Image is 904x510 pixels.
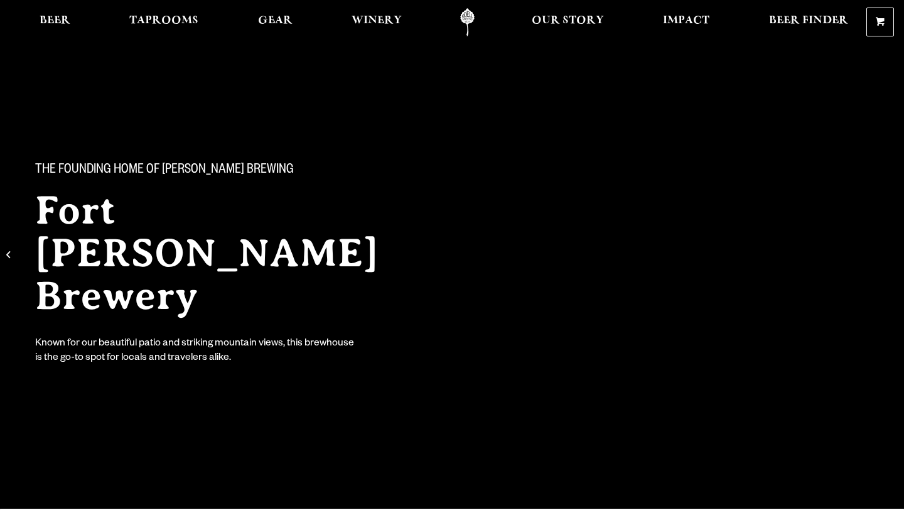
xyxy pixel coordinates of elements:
h2: Fort [PERSON_NAME] Brewery [35,189,427,317]
div: Known for our beautiful patio and striking mountain views, this brewhouse is the go-to spot for l... [35,337,357,366]
a: Gear [250,8,301,36]
a: Taprooms [121,8,207,36]
span: Beer Finder [769,16,848,26]
a: Winery [343,8,410,36]
span: Winery [352,16,402,26]
a: Beer Finder [761,8,856,36]
span: Gear [258,16,293,26]
span: Beer [40,16,70,26]
span: The Founding Home of [PERSON_NAME] Brewing [35,163,294,179]
a: Our Story [524,8,612,36]
span: Impact [663,16,709,26]
a: Beer [31,8,78,36]
a: Odell Home [444,8,491,36]
a: Impact [655,8,718,36]
span: Our Story [532,16,604,26]
span: Taprooms [129,16,198,26]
